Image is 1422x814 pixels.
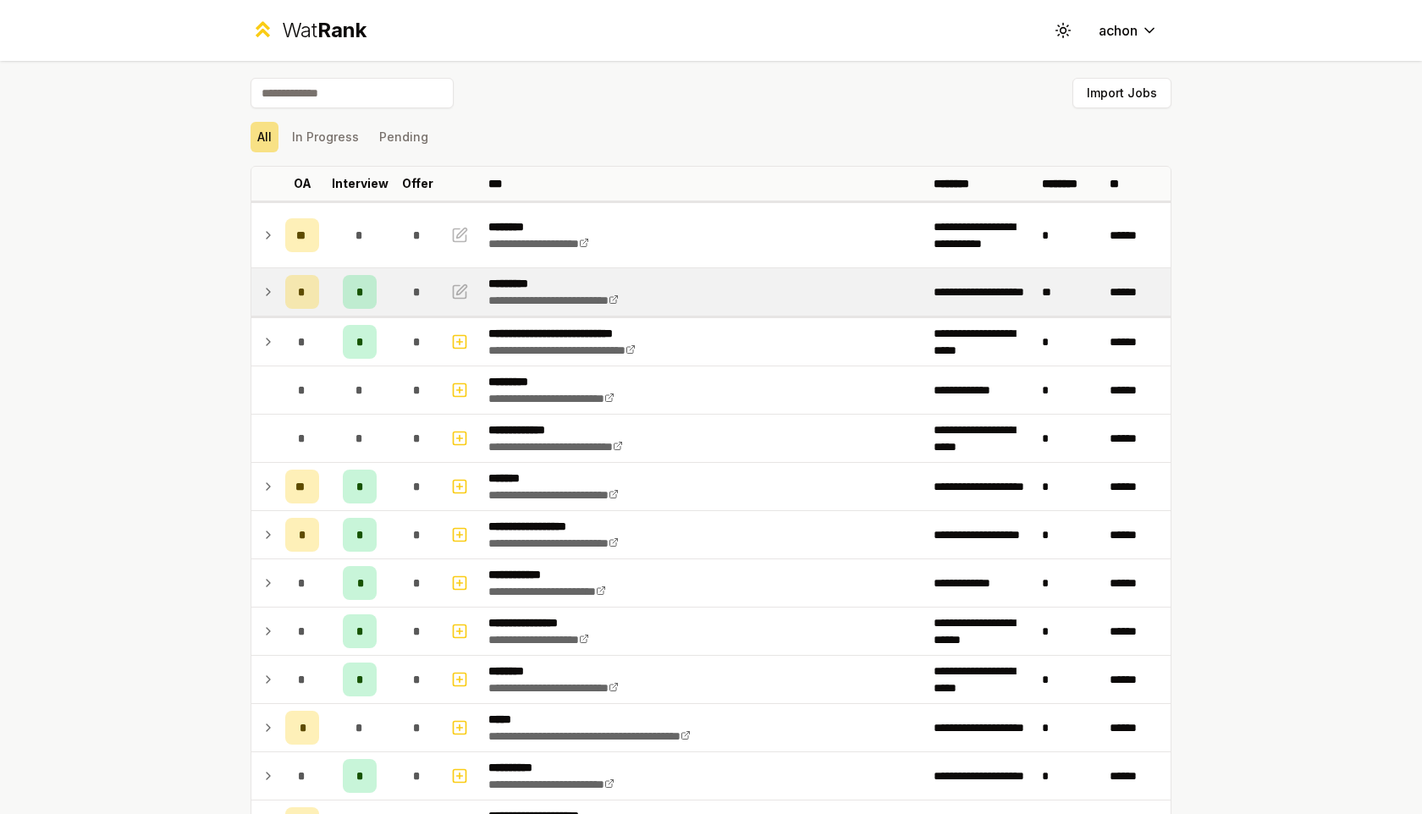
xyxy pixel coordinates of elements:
[317,18,367,42] span: Rank
[402,175,433,192] p: Offer
[251,122,278,152] button: All
[1072,78,1171,108] button: Import Jobs
[251,17,367,44] a: WatRank
[285,122,366,152] button: In Progress
[1099,20,1138,41] span: achon
[372,122,435,152] button: Pending
[294,175,311,192] p: OA
[332,175,389,192] p: Interview
[282,17,367,44] div: Wat
[1085,15,1171,46] button: achon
